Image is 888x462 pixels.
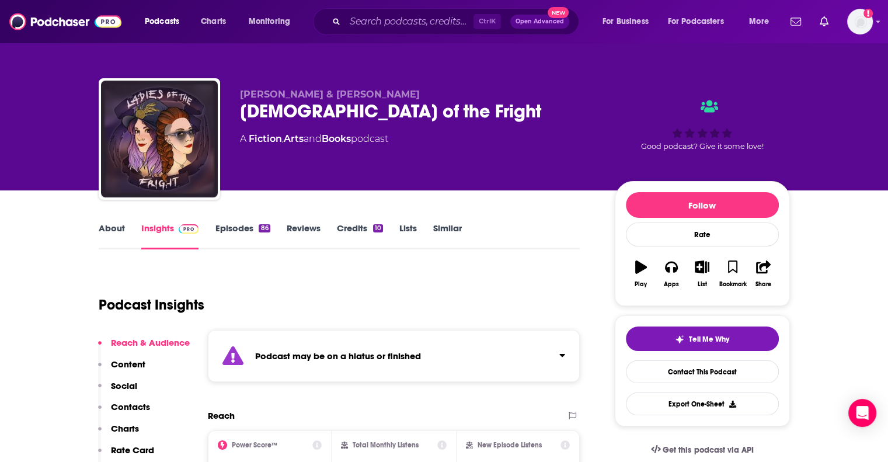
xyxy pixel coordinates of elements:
[749,13,769,30] span: More
[345,12,473,31] input: Search podcasts, credits, & more...
[847,9,873,34] img: User Profile
[208,410,235,421] h2: Reach
[615,89,790,161] div: Good podcast? Give it some love!
[179,224,199,234] img: Podchaser Pro
[137,12,194,31] button: open menu
[373,224,383,232] div: 10
[111,380,137,391] p: Social
[111,401,150,412] p: Contacts
[98,380,137,402] button: Social
[689,335,729,344] span: Tell Me Why
[641,142,764,151] span: Good podcast? Give it some love!
[101,81,218,197] img: Ladies of the Fright
[847,9,873,34] span: Logged in as mfurr
[98,337,190,359] button: Reach & Audience
[255,350,421,362] strong: Podcast may be on a hiatus or finished
[232,441,277,449] h2: Power Score™
[98,423,139,444] button: Charts
[304,133,322,144] span: and
[201,13,226,30] span: Charts
[687,253,717,295] button: List
[847,9,873,34] button: Show profile menu
[848,399,876,427] div: Open Intercom Messenger
[719,281,746,288] div: Bookmark
[98,401,150,423] button: Contacts
[698,281,707,288] div: List
[656,253,687,295] button: Apps
[675,335,684,344] img: tell me why sparkle
[111,444,154,456] p: Rate Card
[324,8,590,35] div: Search podcasts, credits, & more...
[664,281,679,288] div: Apps
[9,11,121,33] img: Podchaser - Follow, Share and Rate Podcasts
[353,441,419,449] h2: Total Monthly Listens
[287,223,321,249] a: Reviews
[626,360,779,383] a: Contact This Podcast
[208,330,580,382] section: Click to expand status details
[516,19,564,25] span: Open Advanced
[668,13,724,30] span: For Podcasters
[240,132,388,146] div: A podcast
[748,253,778,295] button: Share
[111,359,145,370] p: Content
[626,223,779,246] div: Rate
[284,133,304,144] a: Arts
[663,445,753,455] span: Get this podcast via API
[863,9,873,18] svg: Add a profile image
[259,224,270,232] div: 86
[215,223,270,249] a: Episodes86
[337,223,383,249] a: Credits10
[626,392,779,415] button: Export One-Sheet
[478,441,542,449] h2: New Episode Listens
[240,89,420,100] span: [PERSON_NAME] & [PERSON_NAME]
[111,337,190,348] p: Reach & Audience
[241,12,305,31] button: open menu
[473,14,501,29] span: Ctrl K
[635,281,647,288] div: Play
[603,13,649,30] span: For Business
[548,7,569,18] span: New
[399,223,417,249] a: Lists
[433,223,462,249] a: Similar
[99,223,125,249] a: About
[626,253,656,295] button: Play
[322,133,351,144] a: Books
[594,12,663,31] button: open menu
[718,253,748,295] button: Bookmark
[249,13,290,30] span: Monitoring
[98,359,145,380] button: Content
[815,12,833,32] a: Show notifications dropdown
[141,223,199,249] a: InsightsPodchaser Pro
[193,12,233,31] a: Charts
[145,13,179,30] span: Podcasts
[741,12,783,31] button: open menu
[626,326,779,351] button: tell me why sparkleTell Me Why
[510,15,569,29] button: Open AdvancedNew
[626,192,779,218] button: Follow
[660,12,741,31] button: open menu
[786,12,806,32] a: Show notifications dropdown
[755,281,771,288] div: Share
[282,133,284,144] span: ,
[111,423,139,434] p: Charts
[249,133,282,144] a: Fiction
[99,296,204,314] h1: Podcast Insights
